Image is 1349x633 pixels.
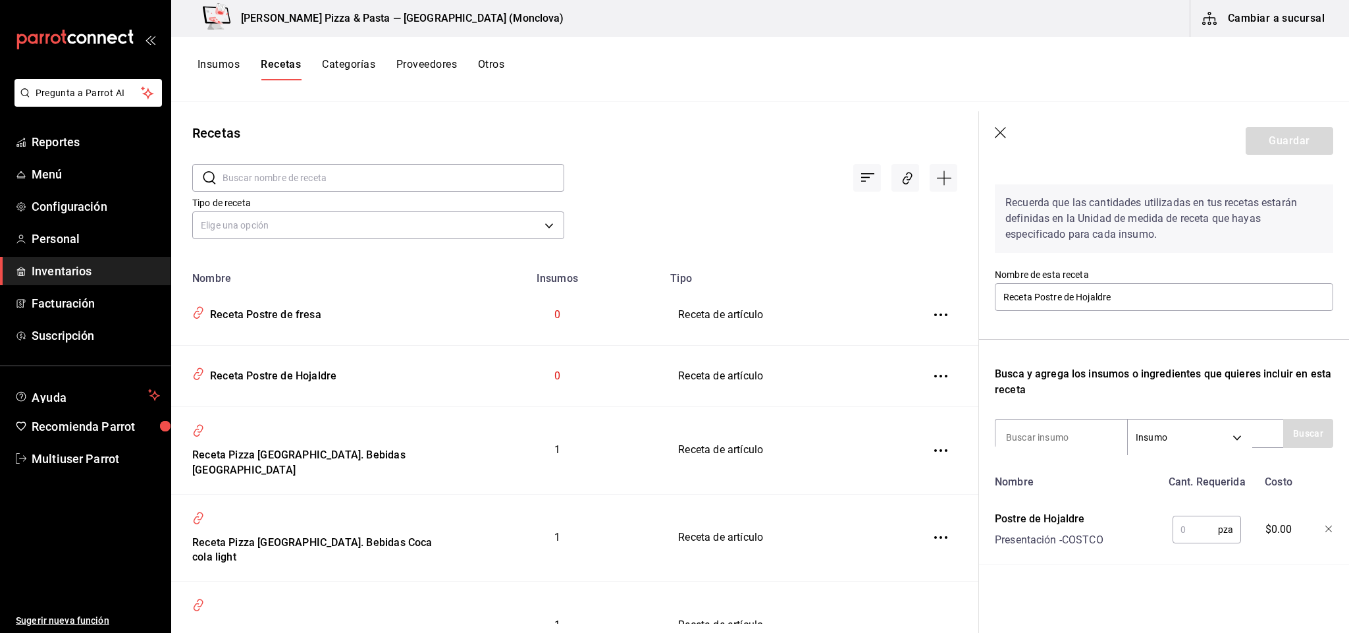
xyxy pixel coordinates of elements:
div: navigation tabs [198,58,504,80]
td: Receta de artículo [662,346,908,407]
td: Receta de artículo [662,494,908,582]
div: Presentación - COSTCO [995,532,1103,548]
span: Reportes [32,133,160,151]
th: Nombre [171,264,452,285]
span: Inventarios [32,262,160,280]
span: Recomienda Parrot [32,418,160,435]
span: Personal [32,230,160,248]
button: Proveedores [396,58,457,80]
td: Receta de artículo [662,407,908,495]
span: 1 [554,531,560,543]
span: Pregunta a Parrot AI [36,86,142,100]
span: Menú [32,165,160,183]
span: $0.00 [1265,522,1292,537]
span: 0 [554,308,560,321]
span: 0 [554,370,560,382]
div: Receta Pizza [GEOGRAPHIC_DATA]. Bebidas Coca cola light [187,530,436,566]
span: Multiuser Parrot [32,450,160,468]
div: Cant. Requerida [1161,469,1248,490]
span: 1 [554,443,560,456]
input: 0 [1173,516,1218,543]
span: 1 [554,619,560,631]
div: Receta Pizza [GEOGRAPHIC_DATA]. Bebidas [GEOGRAPHIC_DATA] [187,443,436,478]
span: Sugerir nueva función [16,614,160,628]
div: Recetas [192,123,240,143]
input: Buscar nombre de receta [223,165,564,191]
td: Receta de artículo [662,285,908,346]
span: Configuración [32,198,160,215]
div: Asociar recetas [891,164,919,192]
button: Insumos [198,58,240,80]
th: Insumos [452,264,662,285]
button: Recetas [261,58,301,80]
div: Postre de Hojaldre [995,511,1103,527]
th: Tipo [662,264,908,285]
div: Insumo [1128,420,1252,455]
span: Ayuda [32,387,143,403]
div: Elige una opción [192,211,564,239]
button: Otros [478,58,504,80]
div: Receta Postre de Hojaldre [205,364,336,384]
div: Recuerda que las cantidades utilizadas en tus recetas estarán definidas en la Unidad de medida de... [995,184,1333,253]
label: Tipo de receta [192,198,564,207]
div: Agregar receta [930,164,957,192]
div: Costo [1248,469,1305,490]
h3: [PERSON_NAME] Pizza & Pasta — [GEOGRAPHIC_DATA] (Monclova) [230,11,564,26]
input: Buscar insumo [995,424,1127,451]
a: Pregunta a Parrot AI [9,96,162,109]
div: Nombre [990,469,1161,490]
button: open_drawer_menu [145,34,155,45]
label: Nombre de esta receta [995,270,1333,279]
div: pza [1173,516,1241,543]
div: Receta Postre de fresa [205,302,321,323]
span: Facturación [32,294,160,312]
button: Pregunta a Parrot AI [14,79,162,107]
div: Ordenar por [853,164,881,192]
span: Suscripción [32,327,160,344]
button: Categorías [322,58,375,80]
div: Busca y agrega los insumos o ingredientes que quieres incluir en esta receta [995,366,1333,398]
